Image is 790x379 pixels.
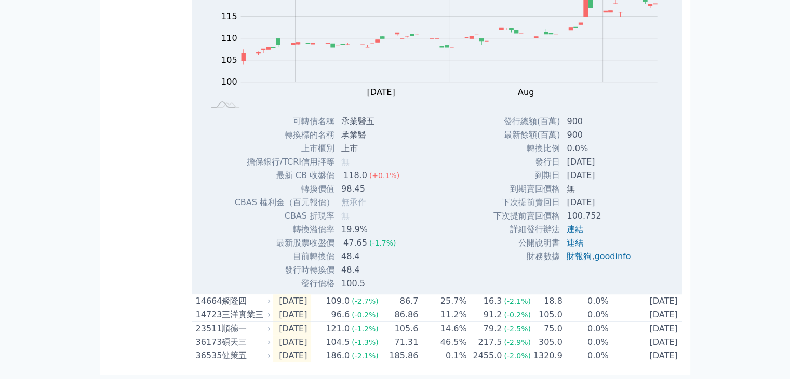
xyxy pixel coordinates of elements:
div: 14723 [196,308,219,321]
td: 轉換價值 [234,182,335,196]
td: 轉換標的名稱 [234,128,335,142]
td: 0.0% [563,294,609,308]
span: (-1.3%) [352,338,379,346]
td: [DATE] [609,335,682,349]
td: [DATE] [609,322,682,336]
td: 上市櫃別 [234,142,335,155]
td: 71.31 [379,335,419,349]
td: 900 [560,128,639,142]
span: (-0.2%) [352,310,379,319]
td: CBAS 權利金（百元報價） [234,196,335,209]
td: 0.0% [563,322,609,336]
div: 47.65 [341,237,369,249]
div: 104.5 [324,336,352,348]
tspan: 105 [221,55,237,64]
tspan: [DATE] [367,87,395,97]
td: 100.5 [335,277,408,290]
td: 下次提前賣回價格 [493,209,560,223]
tspan: 115 [221,11,237,21]
td: 48.4 [335,250,408,263]
tspan: 100 [221,76,237,86]
span: (+0.1%) [369,171,399,180]
td: 0.0% [563,335,609,349]
div: 2455.0 [471,349,504,362]
td: 到期賣回價格 [493,182,560,196]
div: 36535 [196,349,219,362]
td: [DATE] [273,349,312,362]
td: 98.45 [335,182,408,196]
td: [DATE] [560,196,639,209]
span: (-1.2%) [352,324,379,333]
div: 碩天三 [222,336,269,348]
div: 三洋實業三 [222,308,269,321]
span: (-2.9%) [504,338,531,346]
span: (-0.2%) [504,310,531,319]
td: 100.752 [560,209,639,223]
td: [DATE] [273,294,312,308]
td: 86.86 [379,308,419,322]
div: 121.0 [324,322,352,335]
td: 0.0% [563,349,609,362]
td: 最新 CB 收盤價 [234,169,335,182]
td: [DATE] [609,349,682,362]
td: 18.8 [531,294,563,308]
div: 36173 [196,336,219,348]
td: 105.6 [379,322,419,336]
a: goodinfo [594,251,631,261]
div: 順德一 [222,322,269,335]
div: 14664 [196,295,219,307]
td: 0.0% [563,308,609,322]
td: [DATE] [560,169,639,182]
td: [DATE] [609,308,682,322]
td: 無 [560,182,639,196]
td: 46.5% [419,335,467,349]
td: [DATE] [273,322,312,336]
span: (-2.0%) [504,351,531,360]
td: 上市 [335,142,408,155]
td: 擔保銀行/TCRI信用評等 [234,155,335,169]
div: 23511 [196,322,219,335]
td: 到期日 [493,169,560,182]
td: 0.0% [560,142,639,155]
div: 健策五 [222,349,269,362]
td: 14.6% [419,322,467,336]
div: 186.0 [324,349,352,362]
td: 目前轉換價 [234,250,335,263]
div: 217.5 [476,336,504,348]
td: [DATE] [273,335,312,349]
td: 發行時轉換價 [234,263,335,277]
td: 詳細發行辦法 [493,223,560,236]
div: 118.0 [341,169,369,182]
td: [DATE] [273,308,312,322]
div: 96.6 [329,308,352,321]
div: 91.2 [481,308,504,321]
td: 發行總額(百萬) [493,115,560,128]
span: 無承作 [341,197,366,207]
td: 19.9% [335,223,408,236]
td: 25.7% [419,294,467,308]
tspan: Aug [518,87,534,97]
td: 75.0 [531,322,563,336]
span: 無 [341,211,350,221]
td: [DATE] [560,155,639,169]
div: 79.2 [481,322,504,335]
span: 無 [341,157,350,167]
span: (-2.1%) [504,297,531,305]
td: 下次提前賣回日 [493,196,560,209]
td: 承業醫 [335,128,408,142]
div: 16.3 [481,295,504,307]
span: (-2.5%) [504,324,531,333]
span: (-2.7%) [352,297,379,305]
td: 1320.9 [531,349,563,362]
td: 公開說明書 [493,236,560,250]
span: (-1.7%) [369,239,396,247]
td: 可轉債名稱 [234,115,335,128]
td: 900 [560,115,639,128]
td: 185.86 [379,349,419,362]
td: 最新股票收盤價 [234,236,335,250]
td: 86.7 [379,294,419,308]
td: 11.2% [419,308,467,322]
td: 105.0 [531,308,563,322]
a: 連結 [567,238,583,248]
div: 109.0 [324,295,352,307]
